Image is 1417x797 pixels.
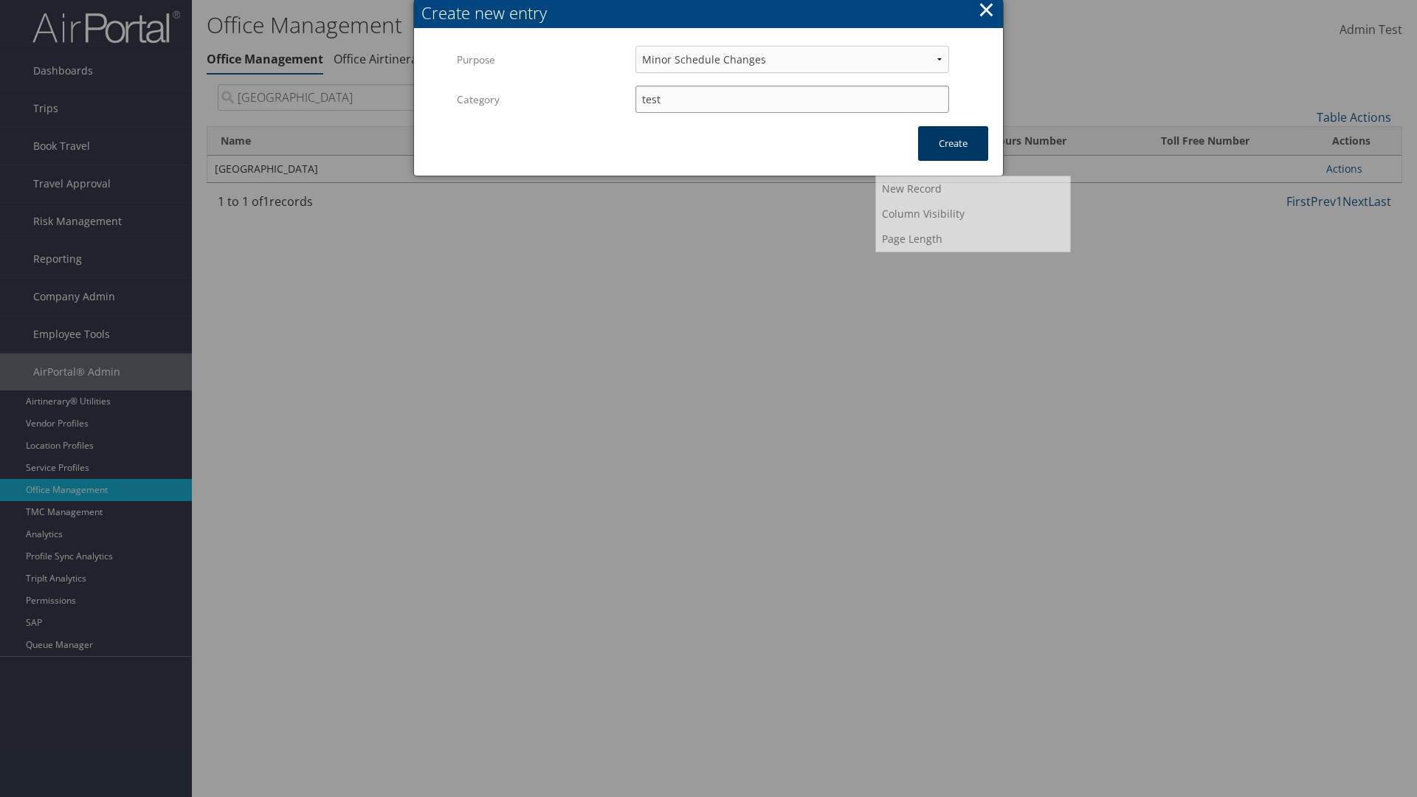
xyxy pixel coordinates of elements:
label: Category [457,86,624,114]
a: Page Length [876,227,1070,252]
button: Create [918,126,988,161]
div: Create new entry [421,1,1003,24]
a: New Record [876,176,1070,201]
a: Column Visibility [876,201,1070,227]
label: Purpose [457,46,624,74]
